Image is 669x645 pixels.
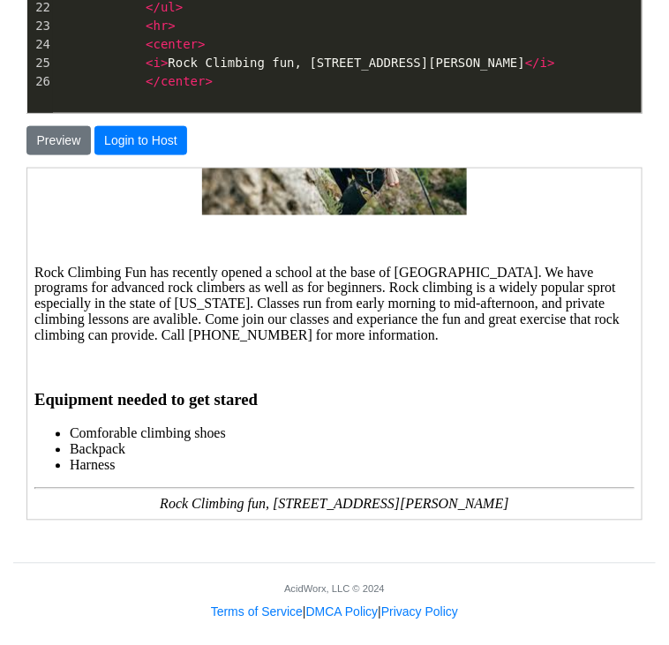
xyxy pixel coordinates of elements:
[161,74,206,88] span: center
[27,54,53,72] div: 25
[7,222,607,242] h3: Equipment needed to get stared
[198,37,205,51] span: >
[146,37,153,51] span: <
[154,56,161,70] span: i
[26,126,91,156] button: Preview
[540,56,547,70] span: i
[146,74,161,88] span: </
[154,19,169,33] span: hr
[42,289,607,305] li: Harness
[132,328,482,343] i: Rock Climbing fun, [STREET_ADDRESS][PERSON_NAME]
[27,72,53,91] div: 26
[381,605,458,619] a: Privacy Policy
[27,17,53,35] div: 23
[42,274,607,289] li: Backpack
[161,56,168,70] span: >
[206,74,213,88] span: >
[306,605,379,619] a: DMCA Policy
[211,605,303,619] a: Terms of Service
[211,604,458,622] div: | |
[525,56,540,70] span: </
[56,56,555,70] span: Rock Climbing fun, [STREET_ADDRESS][PERSON_NAME]
[42,258,607,274] li: Comforable climbing shoes
[146,56,153,70] span: <
[94,126,188,156] button: Login to Host
[154,37,199,51] span: center
[284,582,385,597] div: AcidWorx, LLC © 2024
[168,19,175,33] span: >
[547,56,554,70] span: >
[27,35,53,54] div: 24
[7,96,607,176] p: Rock Climbing Fun has recently opened a school at the base of [GEOGRAPHIC_DATA]. We have programs...
[146,19,153,33] span: <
